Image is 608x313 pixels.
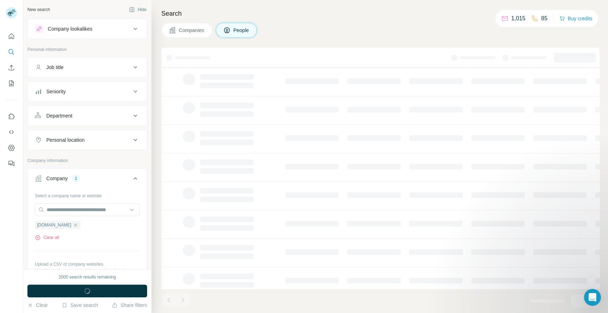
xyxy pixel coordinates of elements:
[37,222,71,228] span: [DOMAIN_NAME]
[6,30,17,43] button: Quick start
[511,14,525,23] p: 1,015
[6,110,17,123] button: Use Surfe on LinkedIn
[35,267,140,274] p: Your list is private and won't be saved or shared.
[124,4,151,15] button: Hide
[28,170,147,190] button: Company1
[15,200,119,208] div: AI Agent and team can help
[112,302,147,309] button: Share filters
[48,25,92,32] div: Company lookalikes
[35,190,140,199] div: Select a company name or website
[6,7,17,19] img: Avatar
[28,83,147,100] button: Seniority
[27,6,50,13] div: New search
[70,11,84,26] img: Profile image for Aurélie
[6,141,17,154] button: Dashboard
[14,99,128,111] p: How can we help?
[97,11,111,26] div: Profile image for Miranda
[83,11,98,26] img: Profile image for Christian
[62,302,98,309] button: Save search
[179,27,205,34] span: Companies
[6,61,17,74] button: Enrich CSV
[14,14,21,25] img: logo
[123,11,135,24] div: Close
[7,187,135,214] div: Ask a questionAI Agent and team can help
[46,175,68,182] div: Company
[161,9,599,19] h4: Search
[28,131,147,148] button: Personal location
[233,27,250,34] span: People
[584,289,601,306] iframe: Intercom live chat
[15,153,128,161] div: All services are online
[35,261,140,267] p: Upload a CSV of company websites.
[35,234,59,241] button: Clear all
[6,157,17,170] button: Feedback
[46,136,84,144] div: Personal location
[28,59,147,76] button: Job title
[14,51,128,99] p: Hi [PERSON_NAME][EMAIL_ADDRESS][PERSON_NAME][DOMAIN_NAME] 👋
[28,107,147,124] button: Department
[27,302,48,309] button: Clear
[72,175,80,182] div: 1
[541,14,547,23] p: 85
[15,126,128,134] h2: Status Surfe
[95,222,142,251] button: Help
[6,126,17,139] button: Use Surfe API
[28,20,147,37] button: Company lookalikes
[559,14,592,24] button: Buy credits
[47,222,95,251] button: Messages
[113,240,124,245] span: Help
[46,88,66,95] div: Seniority
[27,46,147,53] p: Personal information
[46,112,72,119] div: Department
[59,274,116,280] div: 2000 search results remaining
[15,193,119,200] div: Ask a question
[6,46,17,58] button: Search
[27,157,147,164] p: Company information
[6,77,17,90] button: My lists
[15,164,128,178] button: View status page
[16,240,32,245] span: Home
[59,240,84,245] span: Messages
[46,64,63,71] div: Job title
